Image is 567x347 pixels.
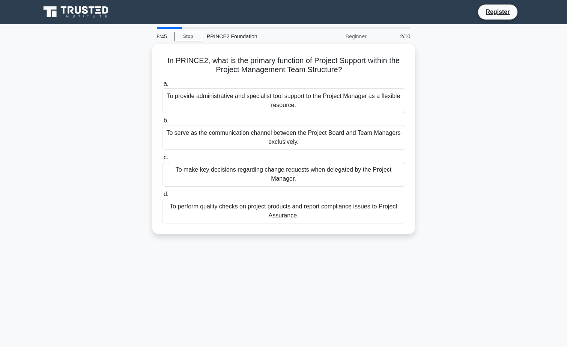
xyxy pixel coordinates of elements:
[164,191,168,197] span: d.
[164,80,168,87] span: a.
[305,29,371,44] div: Beginner
[202,29,305,44] div: PRINCE2 Foundation
[174,32,202,41] a: Stop
[164,154,168,160] span: c.
[162,162,405,187] div: To make key decisions regarding change requests when delegated by the Project Manager.
[162,199,405,223] div: To perform quality checks on project products and report compliance issues to Project Assurance.
[161,56,406,75] h5: In PRINCE2, what is the primary function of Project Support within the Project Management Team St...
[481,7,514,17] a: Register
[162,88,405,113] div: To provide administrative and specialist tool support to the Project Manager as a flexible resource.
[164,117,168,124] span: b.
[162,125,405,150] div: To serve as the communication channel between the Project Board and Team Managers exclusively.
[152,29,174,44] div: 8:45
[371,29,415,44] div: 2/10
